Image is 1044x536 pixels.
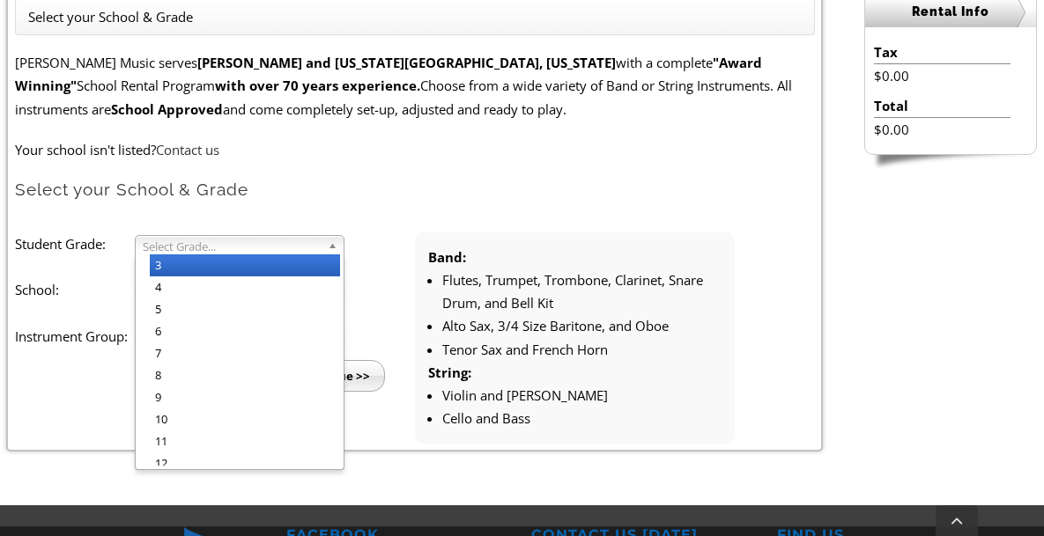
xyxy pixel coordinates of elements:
[111,100,223,118] strong: School Approved
[15,232,135,255] label: Student Grade:
[28,5,193,28] li: Select your School & Grade
[428,248,466,266] strong: Band:
[150,452,340,474] li: 12
[150,386,340,408] li: 9
[150,364,340,386] li: 8
[442,384,722,407] li: Violin and [PERSON_NAME]
[15,179,815,201] h2: Select your School & Grade
[442,314,722,337] li: Alto Sax, 3/4 Size Baritone, and Oboe
[874,118,1011,141] li: $0.00
[428,363,471,381] strong: String:
[874,40,1011,64] li: Tax
[15,278,135,301] label: School:
[197,54,616,71] strong: [PERSON_NAME] and [US_STATE][GEOGRAPHIC_DATA], [US_STATE]
[150,342,340,364] li: 7
[150,254,340,276] li: 3
[143,236,321,257] span: Select Grade...
[15,325,135,348] label: Instrument Group:
[442,338,722,361] li: Tenor Sax and French Horn
[150,408,340,430] li: 10
[874,94,1011,118] li: Total
[15,138,815,161] p: Your school isn't listed?
[864,155,1037,171] img: sidebar-footer.png
[156,141,219,158] a: Contact us
[15,51,815,121] p: [PERSON_NAME] Music serves with a complete School Rental Program Choose from a wide variety of Ba...
[150,430,340,452] li: 11
[442,268,722,315] li: Flutes, Trumpet, Trombone, Clarinet, Snare Drum, and Bell Kit
[874,64,1011,87] li: $0.00
[150,276,340,298] li: 4
[150,320,340,342] li: 6
[215,77,420,94] strong: with over 70 years experience.
[442,407,722,430] li: Cello and Bass
[150,298,340,320] li: 5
